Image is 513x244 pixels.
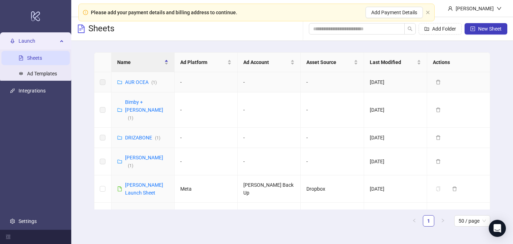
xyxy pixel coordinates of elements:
td: [DATE] [364,148,427,175]
span: Last Modified [370,58,415,66]
th: Name [112,53,175,72]
span: Add Payment Details [371,10,417,15]
div: Open Intercom Messenger [489,220,506,237]
a: [PERSON_NAME](1) [125,155,163,168]
td: - [238,92,301,128]
td: - [301,148,364,175]
span: Asset Source [306,58,352,66]
a: Settings [19,218,37,224]
a: Ad Templates [27,71,57,76]
button: Add Payment Details [366,7,423,18]
td: [DATE] [364,175,427,203]
td: - [238,148,301,175]
span: delete [436,80,441,85]
h3: Sheets [88,23,114,35]
span: 50 / page [458,216,486,226]
td: - [175,203,238,230]
span: down [497,6,502,11]
span: right [441,218,445,223]
td: [PERSON_NAME] Back Up [238,175,301,203]
span: delete [452,186,457,191]
span: ( 1 ) [128,116,133,121]
a: Bimby + [PERSON_NAME](1) [125,99,163,121]
span: Launch [19,34,58,48]
button: New Sheet [465,23,507,35]
span: file-text [77,25,85,33]
div: Please add your payment details and billing address to continue. [91,9,237,16]
span: plus-square [470,26,475,31]
th: Last Modified [364,53,427,72]
th: Actions [427,53,490,72]
span: Add Folder [432,26,456,32]
li: Next Page [437,215,449,227]
span: Ad Platform [180,58,226,66]
span: delete [436,135,441,140]
td: - [238,203,301,230]
td: - [175,92,238,128]
a: [PERSON_NAME] Launch Sheet [125,182,163,196]
button: The sheet needs to be migrated before it can be duplicated. Please open the sheet to migrate it. [433,185,446,193]
td: - [238,72,301,92]
button: right [437,215,449,227]
span: folder [117,107,122,112]
span: ( 1 ) [128,163,133,168]
div: [PERSON_NAME] [453,5,497,12]
a: DRIZABONE(1) [125,135,160,140]
td: Meta [175,175,238,203]
span: file [117,186,122,191]
span: folder [117,80,122,85]
td: - [175,148,238,175]
span: ( 1 ) [151,80,157,85]
span: folder-add [424,26,429,31]
td: [DATE] [364,72,427,92]
a: Sheets [27,55,42,61]
span: New Sheet [478,26,502,32]
span: menu-fold [6,234,11,239]
th: Ad Platform [175,53,238,72]
li: 1 [423,215,434,227]
span: user [448,6,453,11]
span: exclamation-circle [83,10,88,15]
a: 1 [423,216,434,226]
a: AUR OCEA(1) [125,79,157,85]
td: - [301,128,364,148]
span: delete [436,159,441,164]
span: Name [117,58,163,66]
span: ( 1 ) [155,136,160,140]
a: Integrations [19,88,46,94]
th: Ad Account [238,53,301,72]
span: folder [117,159,122,164]
li: Previous Page [409,215,420,227]
span: rocket [10,38,15,43]
td: - [175,72,238,92]
span: delete [436,107,441,112]
span: Ad Account [243,58,289,66]
th: Asset Source [301,53,364,72]
td: [DATE] [364,203,427,230]
td: - [301,92,364,128]
button: Add Folder [419,23,462,35]
button: left [409,215,420,227]
div: Page Size [454,215,490,227]
span: search [408,26,413,31]
button: close [426,10,430,15]
td: [DATE] [364,92,427,128]
td: Dropbox [301,175,364,203]
span: folder [117,135,122,140]
td: - [175,128,238,148]
td: - [238,128,301,148]
td: - [301,203,364,230]
span: left [412,218,416,223]
td: [DATE] [364,128,427,148]
td: - [301,72,364,92]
